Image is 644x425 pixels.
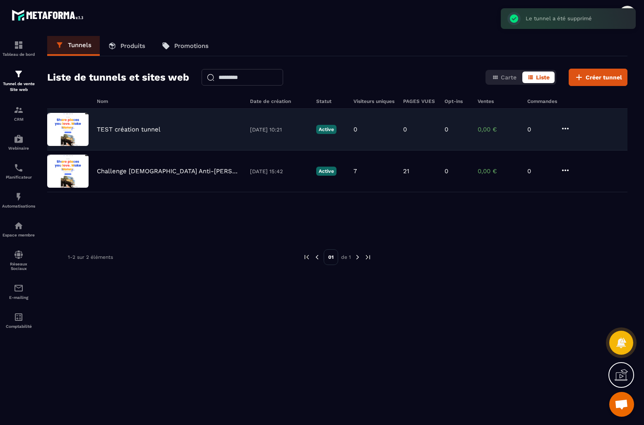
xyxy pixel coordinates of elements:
img: automations [14,192,24,202]
p: 1-2 sur 2 éléments [68,254,113,260]
p: E-mailing [2,295,35,300]
p: Comptabilité [2,324,35,329]
img: formation [14,69,24,79]
img: automations [14,221,24,231]
button: Carte [487,72,521,83]
p: Espace membre [2,233,35,237]
img: prev [313,253,321,261]
img: prev [303,253,310,261]
a: automationsautomationsEspace membre [2,215,35,244]
img: logo [12,7,86,23]
h6: Date de création [250,98,308,104]
p: 7 [353,167,357,175]
p: 0 [445,126,448,133]
p: Produits [120,42,145,50]
p: Tunnel de vente Site web [2,81,35,93]
p: Réseaux Sociaux [2,262,35,271]
span: Créer tunnel [586,73,622,81]
img: formation [14,40,24,50]
p: TEST création tunnel [97,126,161,133]
a: formationformationTableau de bord [2,34,35,63]
img: email [14,283,24,293]
div: Ouvrir le chat [609,392,634,417]
a: social-networksocial-networkRéseaux Sociaux [2,244,35,277]
p: Active [316,167,336,176]
p: Challenge [DEMOGRAPHIC_DATA] Anti-[PERSON_NAME] [97,167,242,175]
span: Liste [536,74,550,81]
p: CRM [2,117,35,122]
a: Tunnels [47,36,100,56]
p: Tableau de bord [2,52,35,57]
h6: Commandes [527,98,557,104]
span: Carte [501,74,517,81]
h6: Visiteurs uniques [353,98,395,104]
p: 0 [403,126,407,133]
a: automationsautomationsAutomatisations [2,186,35,215]
a: Produits [100,36,154,56]
p: [DATE] 10:21 [250,127,308,133]
a: automationsautomationsWebinaire [2,128,35,157]
h6: Nom [97,98,242,104]
img: automations [14,134,24,144]
p: 21 [403,167,409,175]
p: Planificateur [2,175,35,179]
p: 0 [445,167,448,175]
p: Promotions [174,42,209,50]
button: Liste [522,72,555,83]
img: image [47,113,89,146]
h6: Ventes [478,98,519,104]
img: next [354,253,361,261]
h6: PAGES VUES [403,98,436,104]
a: formationformationTunnel de vente Site web [2,63,35,99]
img: accountant [14,312,24,322]
a: formationformationCRM [2,99,35,128]
a: Promotions [154,36,217,56]
p: 0 [527,167,552,175]
img: image [47,155,89,188]
img: scheduler [14,163,24,173]
p: Active [316,125,336,134]
p: Tunnels [68,41,91,49]
a: accountantaccountantComptabilité [2,306,35,335]
p: 0 [353,126,357,133]
p: Webinaire [2,146,35,150]
a: schedulerschedulerPlanificateur [2,157,35,186]
h2: Liste de tunnels et sites web [47,69,189,86]
p: 01 [324,249,338,265]
h6: Statut [316,98,345,104]
button: Créer tunnel [569,69,627,86]
p: 0 [527,126,552,133]
a: emailemailE-mailing [2,277,35,306]
img: social-network [14,250,24,260]
h6: Opt-ins [445,98,469,104]
p: [DATE] 15:42 [250,168,308,174]
p: Automatisations [2,204,35,208]
p: 0,00 € [478,126,519,133]
p: de 1 [341,254,351,260]
img: formation [14,105,24,115]
p: 0,00 € [478,167,519,175]
img: next [364,253,372,261]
